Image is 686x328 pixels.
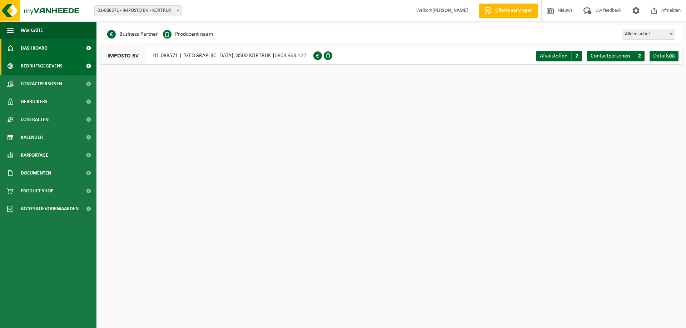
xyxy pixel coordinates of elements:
span: Kalender [21,128,43,146]
span: Contactpersonen [591,53,630,59]
span: 01-088571 - IMPOSTO BV - KORTRIJK [95,6,182,16]
span: Navigatie [21,21,43,39]
span: Offerte aanvragen [493,7,534,14]
span: Acceptatievoorwaarden [21,200,79,218]
a: Offerte aanvragen [479,4,538,18]
li: Business Partner [107,29,158,40]
span: 0808.968.122 [275,53,306,59]
span: Alleen actief [622,29,675,39]
span: Product Shop [21,182,53,200]
span: Rapportage [21,146,48,164]
a: Contactpersonen 2 [587,51,645,61]
span: Afvalstoffen [540,53,567,59]
li: Producent naam [163,29,213,40]
div: 01-088571 | [GEOGRAPHIC_DATA], 8500 KORTRIJK | [100,47,313,65]
span: Dashboard [21,39,48,57]
span: Gebruikers [21,93,48,111]
span: Details [653,53,669,59]
a: Details [650,51,678,61]
strong: [PERSON_NAME] [432,8,468,13]
span: Bedrijfsgegevens [21,57,63,75]
span: 2 [571,51,582,61]
span: Contactpersonen [21,75,62,93]
a: Afvalstoffen 2 [536,51,582,61]
span: Documenten [21,164,51,182]
span: 2 [634,51,645,61]
span: Contracten [21,111,49,128]
span: 01-088571 - IMPOSTO BV - KORTRIJK [94,5,182,16]
span: Alleen actief [622,29,675,40]
span: IMPOSTO BV [100,47,146,64]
